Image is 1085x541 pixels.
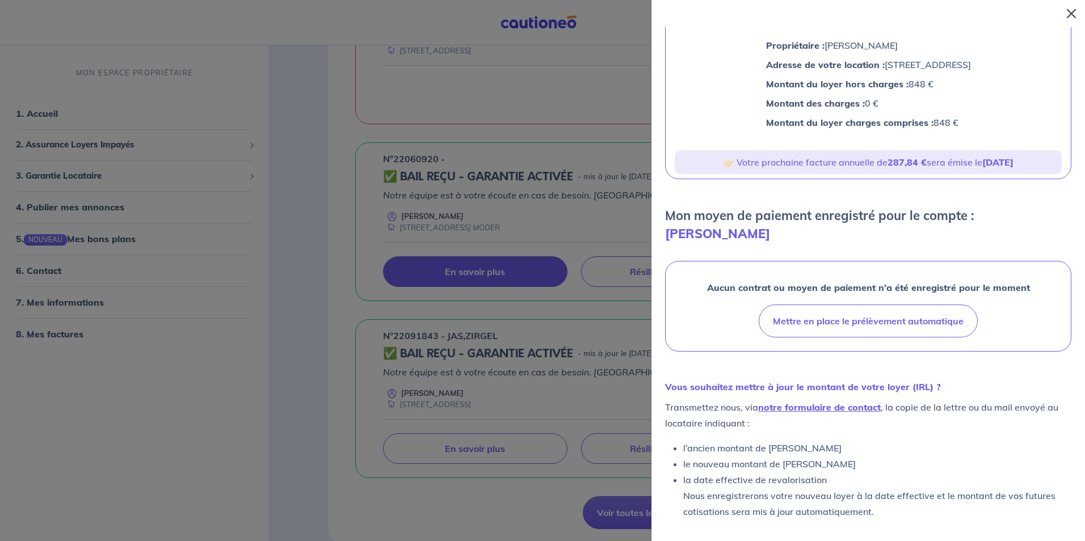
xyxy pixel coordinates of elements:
[707,282,1030,293] strong: Aucun contrat ou moyen de paiement n’a été enregistré pour le moment
[766,57,971,72] p: [STREET_ADDRESS]
[665,399,1071,431] p: Transmettez nous, via , la copie de la lettre ou du mail envoyé au locataire indiquant :
[982,157,1013,168] strong: [DATE]
[665,206,1071,243] p: Mon moyen de paiement enregistré pour le compte :
[683,472,1071,519] li: la date effective de revalorisation Nous enregistrerons votre nouveau loyer à la date effective e...
[683,440,1071,456] li: l’ancien montant de [PERSON_NAME]
[683,456,1071,472] li: le nouveau montant de [PERSON_NAME]
[888,157,927,168] strong: 287,84 €
[766,38,971,53] p: [PERSON_NAME]
[766,117,933,128] strong: Montant du loyer charges comprises :
[1062,5,1080,23] button: Close
[665,381,941,392] strong: Vous souhaitez mettre à jour le montant de votre loyer (IRL) ?
[766,40,825,51] strong: Propriétaire :
[766,96,971,111] p: 0 €
[759,305,978,337] button: Mettre en place le prélèvement automatique
[766,115,971,130] p: 848 €
[665,226,770,242] strong: [PERSON_NAME]
[766,59,885,70] strong: Adresse de votre location :
[766,98,865,109] strong: Montant des charges :
[766,78,909,90] strong: Montant du loyer hors charges :
[679,155,1057,170] p: 👉🏻 Votre prochaine facture annuelle de sera émise le
[758,401,881,413] a: notre formulaire de contact
[766,77,971,91] p: 848 €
